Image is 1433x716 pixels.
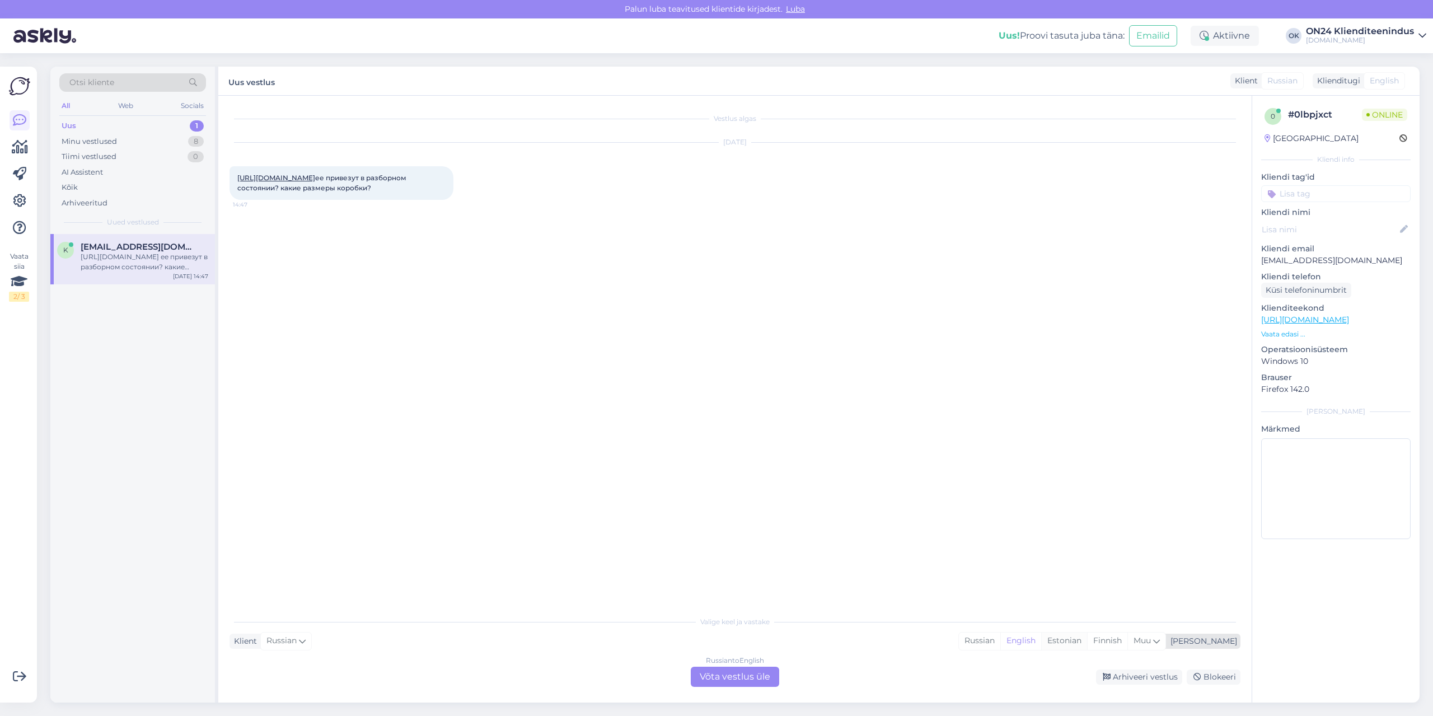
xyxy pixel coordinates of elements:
div: Kliendi info [1261,155,1411,165]
p: Windows 10 [1261,355,1411,367]
span: 14:47 [233,200,275,209]
div: 8 [188,136,204,147]
p: Kliendi nimi [1261,207,1411,218]
div: Uus [62,120,76,132]
div: 2 / 3 [9,292,29,302]
div: [DATE] 14:47 [173,272,208,280]
img: Askly Logo [9,76,30,97]
p: Klienditeekond [1261,302,1411,314]
p: Operatsioonisüsteem [1261,344,1411,355]
div: Klient [1230,75,1258,87]
div: OK [1286,28,1301,44]
div: [URL][DOMAIN_NAME] ее привезут в разборном состоянии? какие размеры коробки? [81,252,208,272]
div: Arhiveeri vestlus [1096,670,1182,685]
div: Proovi tasuta juba täna: [999,29,1125,43]
p: Firefox 142.0 [1261,383,1411,395]
div: Vaata siia [9,251,29,302]
div: 1 [190,120,204,132]
div: Valige keel ja vastake [230,617,1240,627]
p: Märkmed [1261,423,1411,435]
span: Online [1362,109,1407,121]
div: Minu vestlused [62,136,117,147]
span: Russian [1267,75,1298,87]
div: AI Assistent [62,167,103,178]
span: Uued vestlused [107,217,159,227]
div: Socials [179,99,206,113]
input: Lisa tag [1261,185,1411,202]
div: # 0lbpjxct [1288,108,1362,121]
input: Lisa nimi [1262,223,1398,236]
div: Russian [959,633,1000,649]
div: Web [116,99,135,113]
div: ON24 Klienditeenindus [1306,27,1414,36]
div: Russian to English [706,656,764,666]
div: 0 [188,151,204,162]
p: Vaata edasi ... [1261,329,1411,339]
span: k [63,246,68,254]
div: [DOMAIN_NAME] [1306,36,1414,45]
button: Emailid [1129,25,1177,46]
a: [URL][DOMAIN_NAME] [1261,315,1349,325]
span: Luba [783,4,808,14]
span: Muu [1134,635,1151,645]
div: Aktiivne [1191,26,1259,46]
div: Klienditugi [1313,75,1360,87]
div: Vestlus algas [230,114,1240,124]
p: Kliendi tag'id [1261,171,1411,183]
div: [PERSON_NAME] [1261,406,1411,417]
div: [GEOGRAPHIC_DATA] [1265,133,1359,144]
div: Klient [230,635,257,647]
label: Uus vestlus [228,73,275,88]
a: ON24 Klienditeenindus[DOMAIN_NAME] [1306,27,1426,45]
b: Uus! [999,30,1020,41]
p: Kliendi telefon [1261,271,1411,283]
div: Finnish [1087,633,1127,649]
div: Blokeeri [1187,670,1240,685]
span: Otsi kliente [69,77,114,88]
p: Brauser [1261,372,1411,383]
div: [DATE] [230,137,1240,147]
div: Küsi telefoninumbrit [1261,283,1351,298]
a: [URL][DOMAIN_NAME] [237,174,315,182]
div: Kõik [62,182,78,193]
div: Arhiveeritud [62,198,107,209]
div: Tiimi vestlused [62,151,116,162]
div: [PERSON_NAME] [1166,635,1237,647]
span: Russian [266,635,297,647]
div: English [1000,633,1041,649]
div: Estonian [1041,633,1087,649]
span: English [1370,75,1399,87]
p: Kliendi email [1261,243,1411,255]
p: [EMAIL_ADDRESS][DOMAIN_NAME] [1261,255,1411,266]
span: kinga3v20@gmail.com [81,242,197,252]
span: 0 [1271,112,1275,120]
span: ее привезут в разборном состоянии? какие размеры коробки? [237,174,408,192]
div: All [59,99,72,113]
div: Võta vestlus üle [691,667,779,687]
